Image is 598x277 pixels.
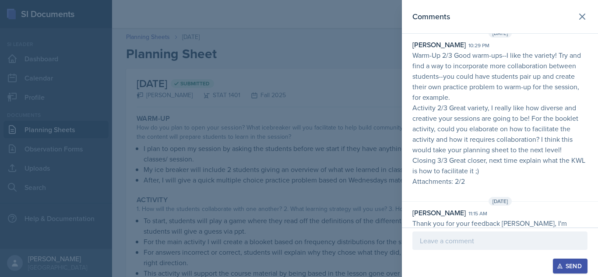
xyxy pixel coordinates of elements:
div: 10:29 pm [468,42,489,49]
h2: Comments [412,11,450,23]
p: Closing 3/3 Great closer, next time explain what the KWL is how to facilitate it ;) [412,155,587,176]
button: Send [553,259,587,273]
div: [PERSON_NAME] [412,39,466,50]
span: [DATE] [489,197,512,206]
div: 11:15 am [468,210,487,217]
div: Send [559,263,582,270]
div: [PERSON_NAME] [412,207,466,218]
p: Attachments: 2/2 [412,176,587,186]
p: Warm-Up 2/3 Good warm-ups--I like the variety! Try and find a way to incorporate more collaborati... [412,50,587,102]
p: Activity 2/3 Great variety, I really like how diverse and creative your sessions are going to be!... [412,102,587,155]
p: Thank you for your feedback [PERSON_NAME], I'm definitely going to have more collaborative activi... [412,218,587,270]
